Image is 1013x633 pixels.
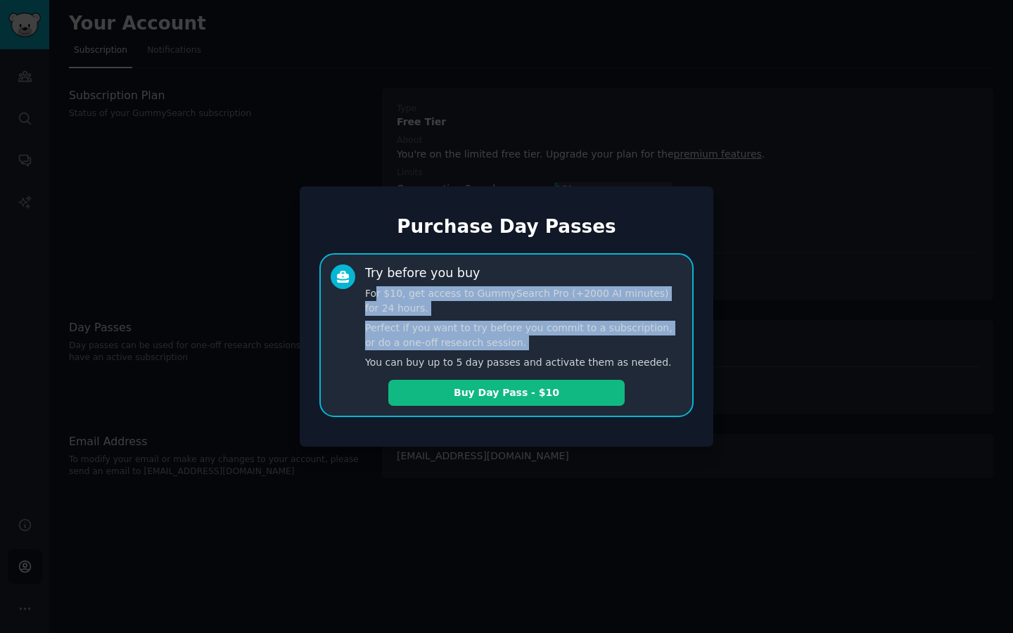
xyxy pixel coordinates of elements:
[365,286,682,316] p: For $10, get access to GummySearch Pro (+2000 AI minutes) for 24 hours.
[319,216,694,238] h1: Purchase Day Passes
[365,264,480,282] div: Try before you buy
[365,321,682,350] p: Perfect if you want to try before you commit to a subscription, or do a one-off research session.
[388,380,625,406] button: Buy Day Pass - $10
[365,355,682,370] p: You can buy up to 5 day passes and activate them as needed.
